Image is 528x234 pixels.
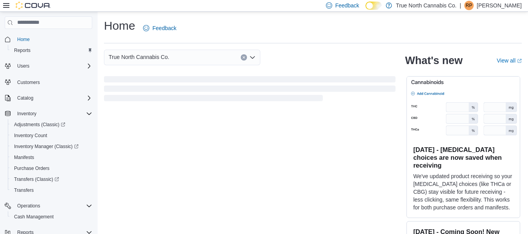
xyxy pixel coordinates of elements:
[11,120,92,129] span: Adjustments (Classic)
[477,1,522,10] p: [PERSON_NAME]
[14,35,33,44] a: Home
[11,164,92,173] span: Purchase Orders
[8,119,95,130] a: Adjustments (Classic)
[241,54,247,61] button: Clear input
[104,78,396,103] span: Loading
[17,63,29,69] span: Users
[14,201,92,211] span: Operations
[413,172,514,211] p: We've updated product receiving so your [MEDICAL_DATA] choices (like THCa or CBG) stay visible fo...
[11,175,62,184] a: Transfers (Classic)
[14,154,34,161] span: Manifests
[460,1,461,10] p: |
[11,186,92,195] span: Transfers
[14,109,39,118] button: Inventory
[11,186,37,195] a: Transfers
[8,163,95,174] button: Purchase Orders
[2,61,95,71] button: Users
[17,111,36,117] span: Inventory
[14,132,47,139] span: Inventory Count
[11,212,92,221] span: Cash Management
[14,187,34,193] span: Transfers
[2,76,95,88] button: Customers
[2,108,95,119] button: Inventory
[17,203,40,209] span: Operations
[11,46,92,55] span: Reports
[396,1,456,10] p: True North Cannabis Co.
[11,120,68,129] a: Adjustments (Classic)
[14,201,43,211] button: Operations
[14,93,92,103] span: Catalog
[11,153,92,162] span: Manifests
[14,121,65,128] span: Adjustments (Classic)
[11,164,53,173] a: Purchase Orders
[17,79,40,86] span: Customers
[109,52,169,62] span: True North Cannabis Co.
[11,175,92,184] span: Transfers (Classic)
[140,20,179,36] a: Feedback
[16,2,51,9] img: Cova
[14,47,30,54] span: Reports
[8,152,95,163] button: Manifests
[14,143,79,150] span: Inventory Manager (Classic)
[335,2,359,9] span: Feedback
[8,185,95,196] button: Transfers
[8,141,95,152] a: Inventory Manager (Classic)
[11,131,92,140] span: Inventory Count
[8,45,95,56] button: Reports
[14,176,59,182] span: Transfers (Classic)
[405,54,462,67] h2: What's new
[14,109,92,118] span: Inventory
[14,165,50,171] span: Purchase Orders
[11,212,57,221] a: Cash Management
[11,142,82,151] a: Inventory Manager (Classic)
[2,93,95,104] button: Catalog
[14,214,54,220] span: Cash Management
[11,153,37,162] a: Manifests
[365,2,382,10] input: Dark Mode
[497,57,522,64] a: View allExternal link
[517,59,522,63] svg: External link
[14,61,92,71] span: Users
[14,77,92,87] span: Customers
[11,46,34,55] a: Reports
[8,211,95,222] button: Cash Management
[11,131,50,140] a: Inventory Count
[14,61,32,71] button: Users
[11,142,92,151] span: Inventory Manager (Classic)
[14,93,36,103] button: Catalog
[8,130,95,141] button: Inventory Count
[413,146,514,169] h3: [DATE] - [MEDICAL_DATA] choices are now saved when receiving
[2,34,95,45] button: Home
[8,174,95,185] a: Transfers (Classic)
[152,24,176,32] span: Feedback
[14,34,92,44] span: Home
[14,78,43,87] a: Customers
[17,36,30,43] span: Home
[2,200,95,211] button: Operations
[249,54,256,61] button: Open list of options
[466,1,473,10] span: RP
[104,18,135,34] h1: Home
[464,1,474,10] div: Rebeccah Phillips
[17,95,33,101] span: Catalog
